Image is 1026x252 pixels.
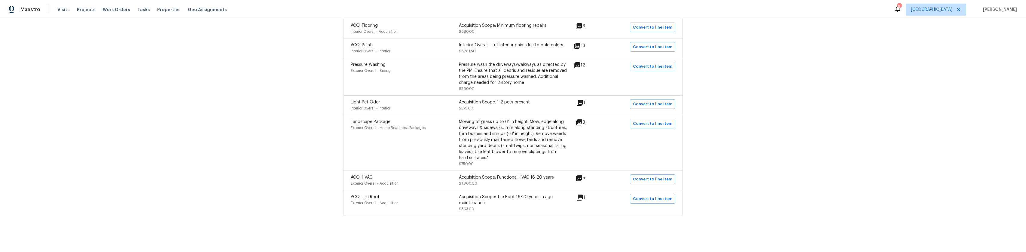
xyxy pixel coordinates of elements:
span: ACQ: Flooring [351,23,378,28]
span: $680.00 [459,30,475,33]
span: Properties [157,7,181,13]
div: Acquisition Scope: Minimum flooring repairs [459,23,567,29]
button: Convert to line item [630,23,675,32]
span: Visits [57,7,70,13]
span: $1,000.00 [459,182,477,185]
span: Tasks [137,8,150,12]
span: Exterior Overall - Home Readiness Packages [351,126,426,130]
span: Convert to line item [633,24,672,31]
div: 3 [576,119,604,126]
span: Exterior Overall - Acquisition [351,201,398,205]
button: Convert to line item [630,194,675,204]
span: Pressure Washing [351,63,386,67]
span: ACQ: Paint [351,43,372,47]
div: Acquisition Scope: Functional HVAC 16-20 years [459,174,567,180]
span: Interior Overall - Interior [351,106,390,110]
span: Projects [77,7,96,13]
span: Exterior Overall - Acquisition [351,182,398,185]
span: Convert to line item [633,120,672,127]
div: 13 [574,42,604,49]
button: Convert to line item [630,42,675,52]
button: Convert to line item [630,62,675,71]
div: 8 [897,4,901,10]
div: 5 [576,174,604,182]
div: Mowing of grass up to 6" in height. Mow, edge along driveways & sidewalks, trim along standing st... [459,119,567,161]
div: Interior Overall - full interior paint due to bold colors [459,42,567,48]
button: Convert to line item [630,99,675,109]
span: Convert to line item [633,101,672,108]
div: Acquisition Scope: Tile Roof 16-20 years in age maintenance [459,194,567,206]
span: Work Orders [103,7,130,13]
span: Landscape Package [351,120,390,124]
button: Convert to line item [630,174,675,184]
span: $500.00 [459,87,475,91]
span: Geo Assignments [188,7,227,13]
span: Interior Overall - Acquisition [351,30,398,33]
div: 6 [575,23,604,30]
span: $750.00 [459,162,474,166]
span: Convert to line item [633,63,672,70]
span: $6,811.50 [459,49,476,53]
div: Pressure wash the driveways/walkways as directed by the PM. Ensure that all debris and residue ar... [459,62,567,86]
span: Interior Overall - Interior [351,49,390,53]
span: Convert to line item [633,44,672,51]
span: [GEOGRAPHIC_DATA] [911,7,952,13]
span: Exterior Overall - Siding [351,69,391,72]
div: 1 [576,194,604,201]
span: $863.00 [459,207,474,211]
span: ACQ: HVAC [351,175,372,180]
button: Convert to line item [630,119,675,128]
div: 1 [576,99,604,106]
span: Light Pet Odor [351,100,380,104]
span: Convert to line item [633,195,672,202]
span: Convert to line item [633,176,672,183]
span: ACQ: Tile Roof [351,195,380,199]
div: 12 [573,62,604,69]
div: Acquisition Scope: 1-2 pets present [459,99,567,105]
span: $575.00 [459,106,473,110]
span: [PERSON_NAME] [981,7,1017,13]
span: Maestro [20,7,40,13]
